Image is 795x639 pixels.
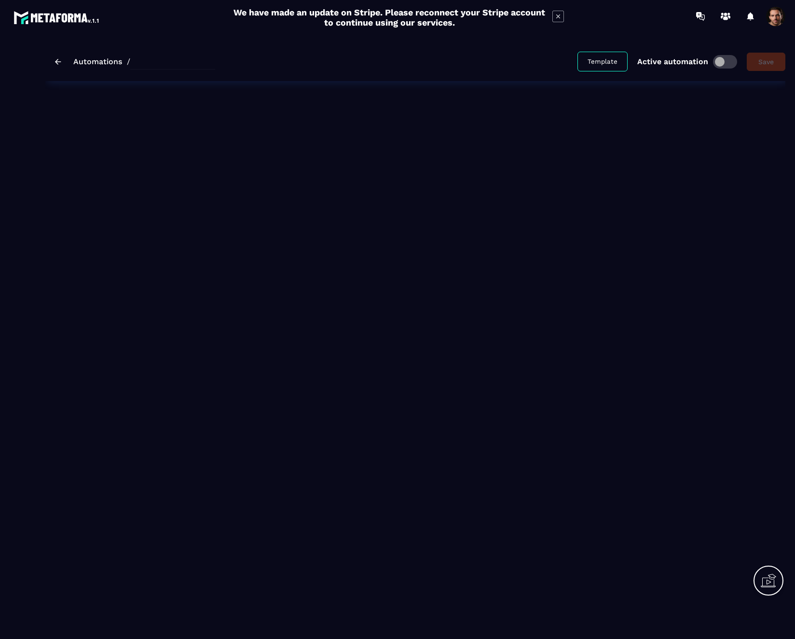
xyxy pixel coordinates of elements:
[637,57,708,66] p: Active automation
[73,57,122,66] a: Automations
[55,59,61,65] img: arrow
[231,7,548,28] h2: We have made an update on Stripe. Please reconnect your Stripe account to continue using our serv...
[577,52,628,71] button: Template
[14,9,100,26] img: logo
[127,57,130,66] span: /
